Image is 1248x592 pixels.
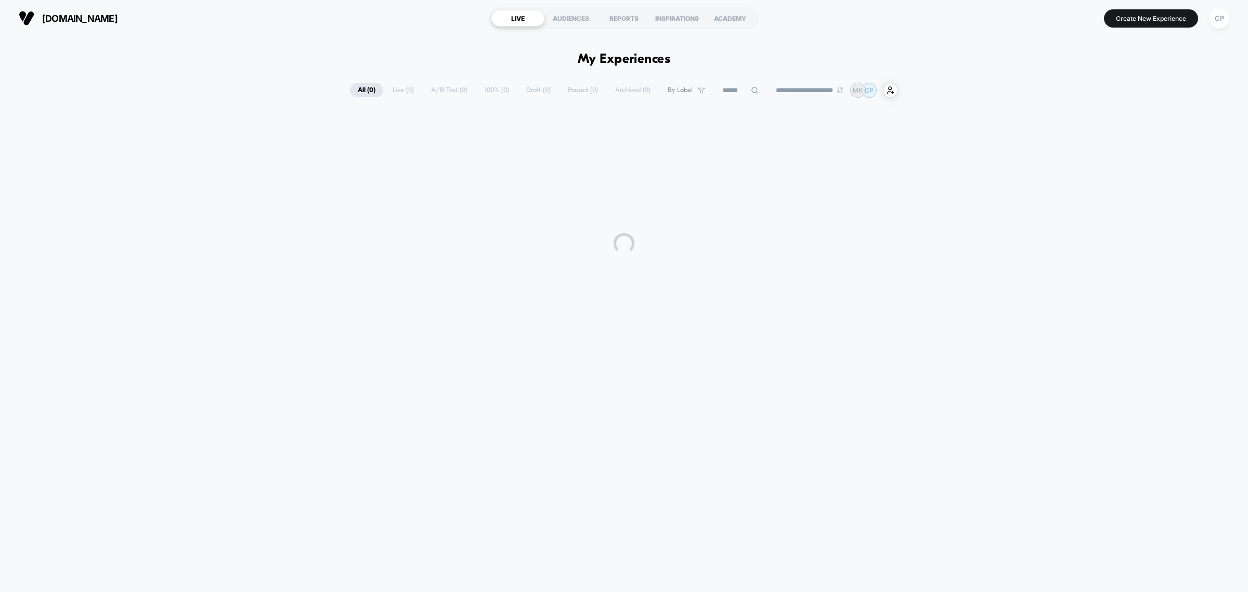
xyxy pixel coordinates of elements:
div: INSPIRATIONS [651,10,704,27]
div: CP [1209,8,1229,29]
span: All ( 0 ) [350,83,383,97]
p: MK [853,86,863,94]
div: REPORTS [597,10,651,27]
img: Visually logo [19,10,34,26]
span: By Label [668,86,693,94]
button: Create New Experience [1104,9,1198,28]
div: AUDIENCES [544,10,597,27]
span: [DOMAIN_NAME] [42,13,118,24]
h1: My Experiences [578,52,671,67]
button: CP [1206,8,1232,29]
p: CP [865,86,874,94]
button: [DOMAIN_NAME] [16,10,121,27]
img: end [837,87,843,93]
div: LIVE [491,10,544,27]
div: ACADEMY [704,10,757,27]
